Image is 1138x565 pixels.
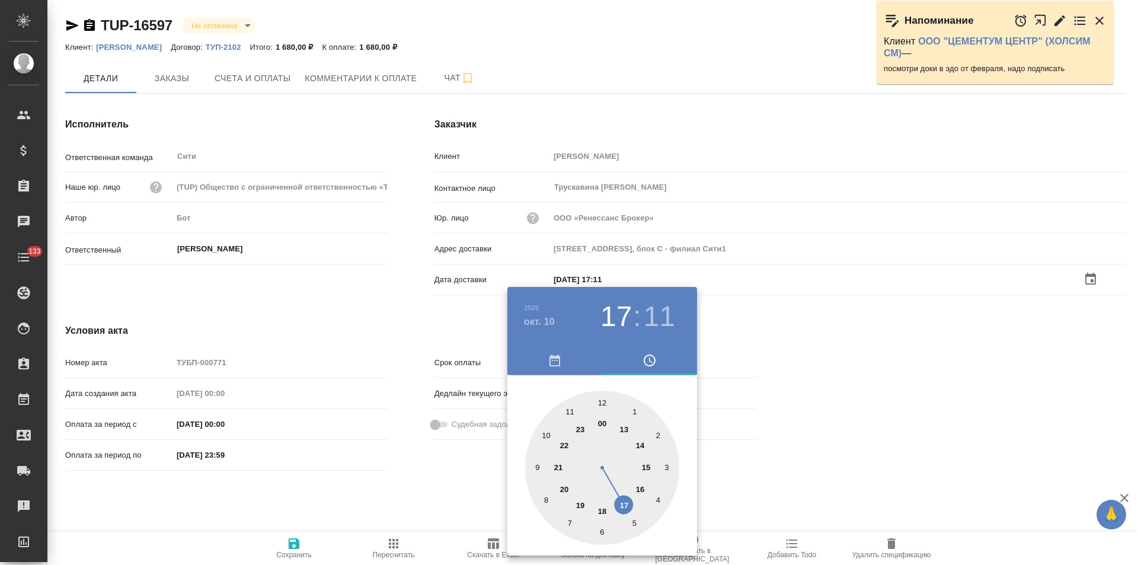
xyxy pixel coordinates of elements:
[524,304,539,311] button: 2025
[1092,14,1107,28] button: Закрыть
[884,36,1107,59] p: Клиент —
[1014,14,1028,28] button: Отложить
[884,63,1107,75] p: посмотри доки в эдо от февраля, надо подписать
[600,300,632,333] button: 17
[1034,8,1047,33] button: Открыть в новой вкладке
[904,15,974,27] p: Напоминание
[644,300,675,333] button: 11
[524,315,555,329] button: окт. 10
[884,36,1091,58] a: ООО "ЦЕМЕНТУМ ЦЕНТР" (ХОЛСИМ СМ)
[1053,14,1067,28] button: Редактировать
[633,300,641,333] h3: :
[1073,14,1087,28] button: Перейти в todo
